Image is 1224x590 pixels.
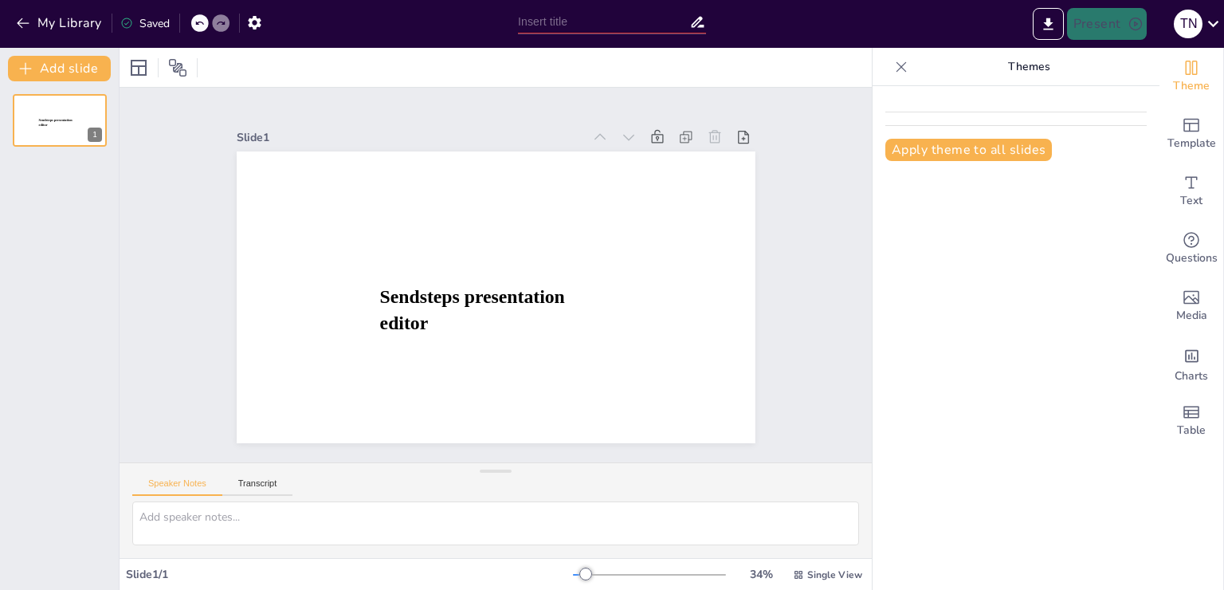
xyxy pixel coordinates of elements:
span: Charts [1175,368,1208,385]
div: Change the overall theme [1159,48,1223,105]
div: Sendsteps presentation editor1 [13,94,107,147]
span: Sendsteps presentation editor [39,119,73,128]
div: Add charts and graphs [1159,335,1223,392]
button: Transcript [222,478,293,496]
div: Slide 1 / 1 [126,567,573,582]
span: Text [1180,192,1202,210]
div: Slide 1 [237,130,583,145]
input: Insert title [518,10,689,33]
button: Export to PowerPoint [1033,8,1064,40]
div: Add text boxes [1159,163,1223,220]
span: Questions [1166,250,1218,267]
button: Speaker Notes [132,478,222,496]
p: Themes [914,48,1144,86]
div: 34 % [742,567,780,582]
div: Add ready made slides [1159,105,1223,163]
span: Table [1177,422,1206,439]
span: Position [168,58,187,77]
span: Single View [807,568,862,581]
span: Theme [1173,77,1210,95]
div: 1 [88,128,102,142]
div: Saved [120,16,170,31]
div: Layout [126,55,151,81]
button: My Library [12,10,108,36]
button: T N [1174,8,1202,40]
button: Apply theme to all slides [885,139,1052,161]
div: Add a table [1159,392,1223,450]
span: Sendsteps presentation editor [379,286,564,333]
span: Template [1167,135,1216,152]
button: Present [1067,8,1147,40]
span: Media [1176,307,1207,324]
div: Get real-time input from your audience [1159,220,1223,277]
button: Add slide [8,56,111,81]
div: Add images, graphics, shapes or video [1159,277,1223,335]
div: T N [1174,10,1202,38]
